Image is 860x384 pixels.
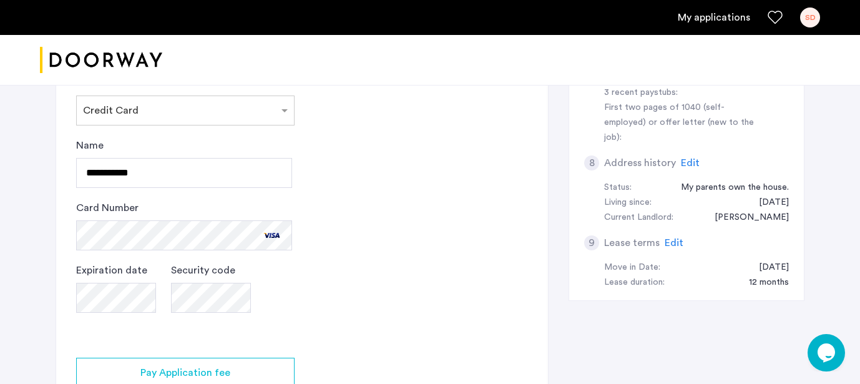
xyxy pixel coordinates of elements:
span: Edit [665,238,683,248]
div: Move in Date: [604,260,660,275]
div: Lease duration: [604,275,665,290]
label: Name [76,138,104,153]
div: 09/05/2023 [746,195,789,210]
div: Status: [604,180,632,195]
div: 12 months [736,275,789,290]
div: SD [800,7,820,27]
a: My application [678,10,750,25]
div: Tessa Forbes [702,210,789,225]
div: First two pages of 1040 (self-employed) or offer letter (new to the job): [604,101,761,145]
img: logo [40,37,162,84]
label: Expiration date [76,263,147,278]
span: Pay Application fee [140,365,230,380]
div: 3 recent paystubs: [604,86,761,101]
h5: Lease terms [604,235,660,250]
h5: Address history [604,155,676,170]
label: Card Number [76,200,139,215]
div: 8 [584,155,599,170]
label: Security code [171,263,235,278]
span: Edit [681,158,700,168]
div: 9 [584,235,599,250]
div: My parents own the house. [668,180,789,195]
div: 09/01/2025 [746,260,789,275]
a: Cazamio logo [40,37,162,84]
div: Living since: [604,195,652,210]
a: Favorites [768,10,783,25]
iframe: chat widget [808,334,848,372]
div: Current Landlord: [604,210,673,225]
